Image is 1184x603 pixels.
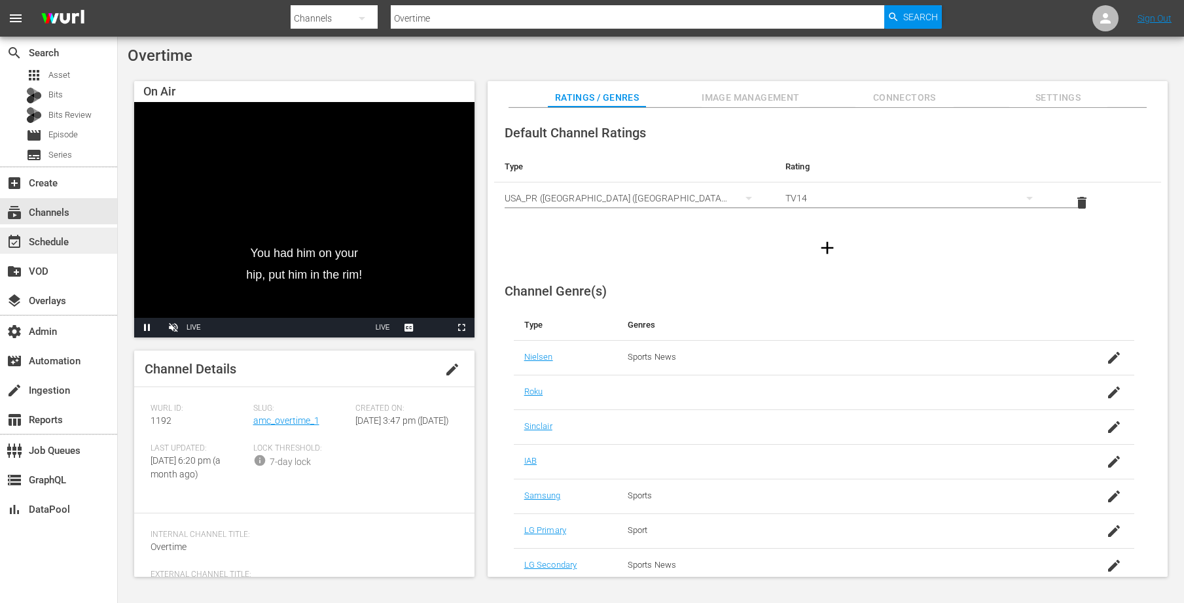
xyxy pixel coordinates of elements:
span: Internal Channel Title: [151,530,452,540]
th: Rating [775,151,1056,182]
span: Channels [7,205,22,220]
div: TV14 [785,180,1045,216]
span: Asset [48,69,70,82]
span: VOD [7,264,22,279]
span: Slug: [253,404,350,414]
button: Search [884,5,942,29]
div: USA_PR ([GEOGRAPHIC_DATA] ([GEOGRAPHIC_DATA])) [505,180,764,216]
span: Automation [7,353,22,369]
span: Create [7,175,22,191]
span: Admin [7,324,22,339]
a: Nielsen [524,352,553,362]
span: Channel Genre(s) [505,283,607,299]
th: Genres [617,309,1066,341]
button: Unmute [160,318,187,337]
span: GraphQL [7,472,22,488]
button: Fullscreen [448,318,475,337]
span: Lock Threshold: [253,443,350,454]
span: Last Updated: [151,443,247,454]
span: Connectors [855,90,954,106]
span: Wurl ID: [151,404,247,414]
span: Episode [48,128,78,141]
span: Search [7,45,22,61]
span: [DATE] 3:47 pm ([DATE]) [355,415,449,426]
a: LG Primary [524,525,566,535]
button: Seek to live, currently playing live [370,318,396,337]
span: On Air [143,84,175,98]
span: External Channel Title: [151,570,452,580]
table: simple table [494,151,1161,223]
button: Captions [396,318,422,337]
span: delete [1074,195,1090,211]
span: Default Channel Ratings [505,125,646,141]
span: LIVE [376,324,390,331]
span: Asset [26,67,42,83]
span: Ratings / Genres [548,90,646,106]
a: amc_overtime_1 [253,415,319,426]
span: Image Management [702,90,800,106]
span: Overtime [128,46,192,65]
span: event_available [7,234,22,250]
div: LIVE [187,318,201,337]
button: Picture-in-Picture [422,318,448,337]
span: Bits [48,88,63,101]
a: Samsung [524,491,561,500]
span: info [253,454,266,467]
span: Series [48,148,72,162]
a: LG Secondary [524,560,577,570]
span: Overtime [151,542,187,552]
span: Ingestion [7,383,22,398]
div: Video Player [134,102,475,337]
span: Channel Details [145,361,236,377]
span: edit [444,362,460,377]
span: [DATE] 6:20 pm (a month ago) [151,455,221,479]
div: Bits Review [26,107,42,123]
button: edit [437,354,468,385]
span: Settings [1009,90,1107,106]
span: Bits Review [48,109,92,122]
span: Reports [7,412,22,428]
a: IAB [524,456,537,466]
div: Bits [26,88,42,103]
a: Sinclair [524,421,552,431]
span: Episode [26,128,42,143]
div: 7-day lock [270,455,311,469]
th: Type [494,151,775,182]
span: Series [26,147,42,163]
span: Search [903,5,938,29]
span: Job Queues [7,443,22,458]
th: Type [514,309,617,341]
a: Sign Out [1138,13,1172,24]
span: menu [8,10,24,26]
button: Pause [134,318,160,337]
span: 1192 [151,415,171,426]
button: delete [1066,187,1098,218]
span: Created On: [355,404,452,414]
img: ans4CAIJ8jUAAAAAAAAAAAAAAAAAAAAAAAAgQb4GAAAAAAAAAAAAAAAAAAAAAAAAJMjXAAAAAAAAAAAAAAAAAAAAAAAAgAT5G... [31,3,94,34]
span: Overlays [7,293,22,309]
span: DataPool [7,502,22,517]
a: Roku [524,387,543,396]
